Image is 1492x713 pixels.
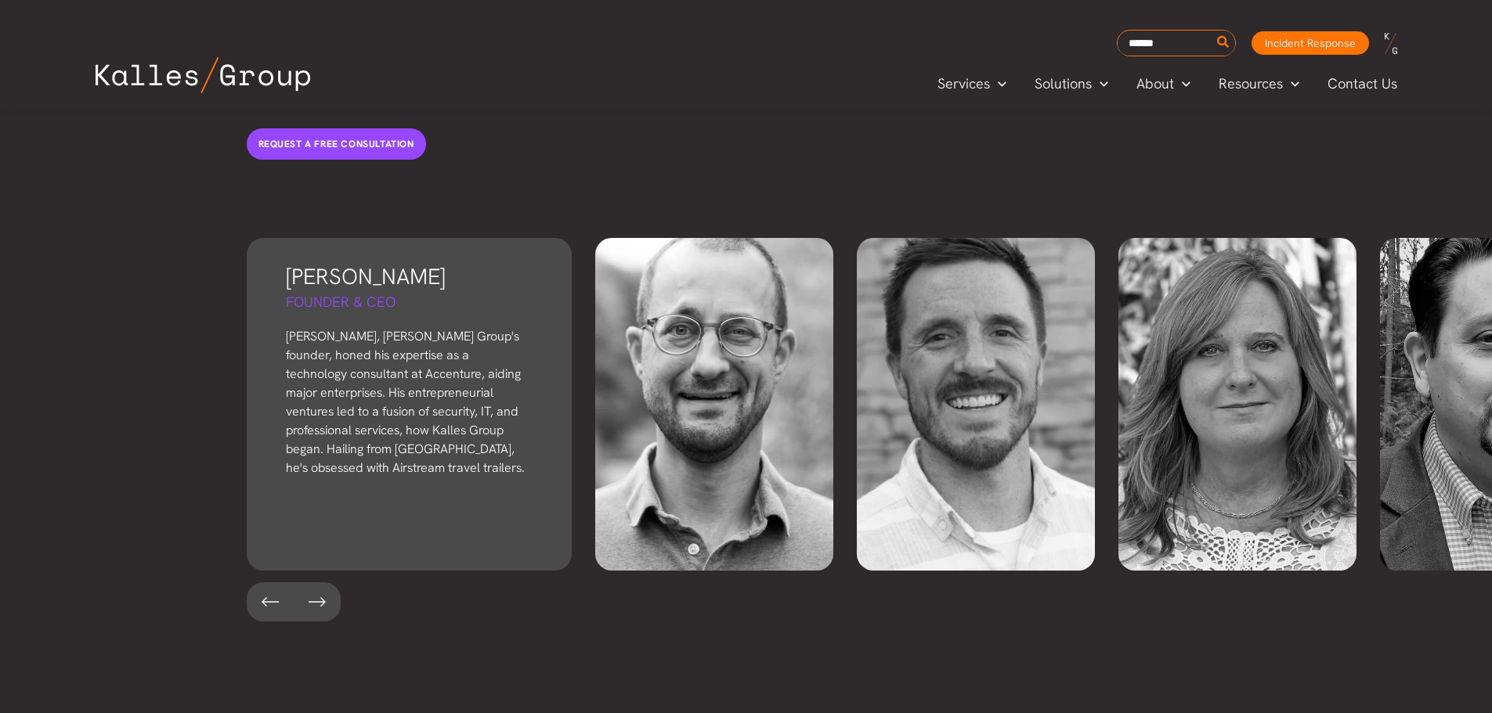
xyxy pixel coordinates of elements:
span: Resources [1219,72,1283,95]
h5: Founder & CEO [286,292,533,311]
a: Incident Response [1252,31,1369,55]
span: Services [937,72,990,95]
a: AboutMenu Toggle [1122,72,1205,95]
button: Search [1214,31,1234,56]
a: ResourcesMenu Toggle [1205,72,1313,95]
img: Kalles Group [96,57,310,93]
a: ServicesMenu Toggle [923,72,1021,95]
span: Request a free consultation [258,138,414,150]
span: Menu Toggle [990,72,1006,95]
span: About [1136,72,1174,95]
a: Contact Us [1313,72,1413,95]
p: [PERSON_NAME], [PERSON_NAME] Group's founder, honed his expertise as a technology consultant at A... [286,327,533,477]
span: Solutions [1035,72,1092,95]
span: Menu Toggle [1092,72,1108,95]
a: SolutionsMenu Toggle [1021,72,1122,95]
a: Request a free consultation [247,128,426,160]
h3: [PERSON_NAME] [286,261,533,292]
span: Menu Toggle [1283,72,1299,95]
span: Contact Us [1328,72,1397,95]
span: Menu Toggle [1174,72,1190,95]
nav: Primary Site Navigation [923,70,1412,96]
